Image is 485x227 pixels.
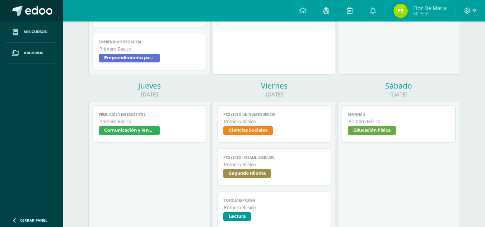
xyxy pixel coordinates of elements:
[213,91,335,98] div: [DATE]
[24,29,47,35] span: Mis cursos
[223,169,271,178] span: Segundo Idioma
[413,11,447,17] span: Mi Perfil
[24,50,43,56] span: Archivos
[223,126,273,135] span: Ciencias Sociales
[337,81,460,91] div: Sábado
[93,33,206,70] a: emprendimiento socialPrimero BásicoEmprendimiento para la Productividad
[223,212,251,221] span: Lectura
[213,81,335,91] div: Viernes
[99,118,200,124] span: Primero Básico
[88,91,211,98] div: [DATE]
[223,112,325,117] span: Proyecto de independencia
[224,204,325,211] span: Primero Básico
[337,91,460,98] div: [DATE]
[224,161,325,167] span: Primero Básico
[223,198,325,203] span: Trifoliar/Prisma
[99,54,160,62] span: Emprendimiento para la Productividad
[217,148,331,186] a: Proyecto: Retalil iximulewPrimero BásicoSegundo Idioma
[224,118,325,124] span: Primero Básico
[20,218,47,223] span: Cerrar panel
[413,4,447,11] span: Flor de Maria
[393,4,408,18] img: eef8e79c52cc7be18704894bf856b7fa.png
[99,40,200,44] span: emprendimiento social
[223,155,325,160] span: Proyecto: Retalil iximulew
[217,105,331,143] a: Proyecto de independenciaPrimero BásicoCiencias Sociales
[93,105,206,143] a: Prejuicios y estereotiposPrimero BásicoComunicación y lenguaje
[348,112,449,117] span: Semana 3
[342,105,455,143] a: Semana 3Primero BásicoEducación Física
[99,126,160,135] span: Comunicación y lenguaje
[6,22,57,43] a: Mis cursos
[348,126,396,135] span: Educación Física
[88,81,211,91] div: Jueves
[349,118,449,124] span: Primero Básico
[99,112,200,117] span: Prejuicios y estereotipos
[99,46,200,52] span: Primero Básico
[6,43,57,64] a: Archivos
